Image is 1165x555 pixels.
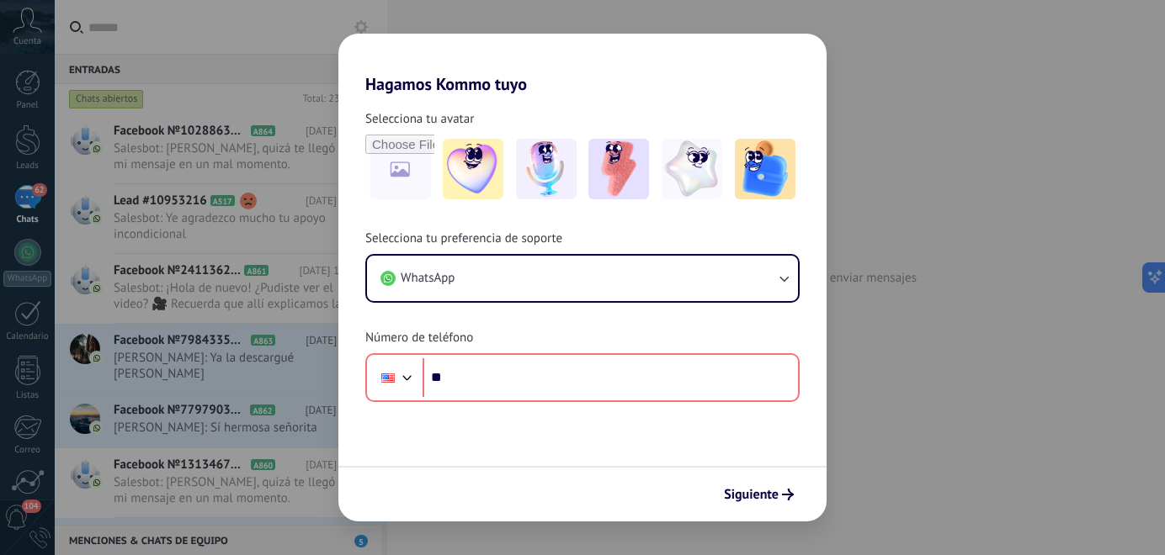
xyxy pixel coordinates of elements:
button: Siguiente [716,480,801,509]
span: Siguiente [724,489,779,500]
h2: Hagamos Kommo tuyo [338,34,827,94]
div: United States: + 1 [372,360,404,395]
img: -4.jpeg [662,139,722,199]
span: Selecciona tu preferencia de soporte [365,230,562,247]
img: -1.jpeg [443,139,503,199]
img: -3.jpeg [588,139,649,199]
button: WhatsApp [367,256,798,301]
img: -5.jpeg [735,139,795,199]
span: Selecciona tu avatar [365,111,474,128]
span: Número de teléfono [365,330,473,346]
span: WhatsApp [401,270,455,287]
img: -2.jpeg [516,139,577,199]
